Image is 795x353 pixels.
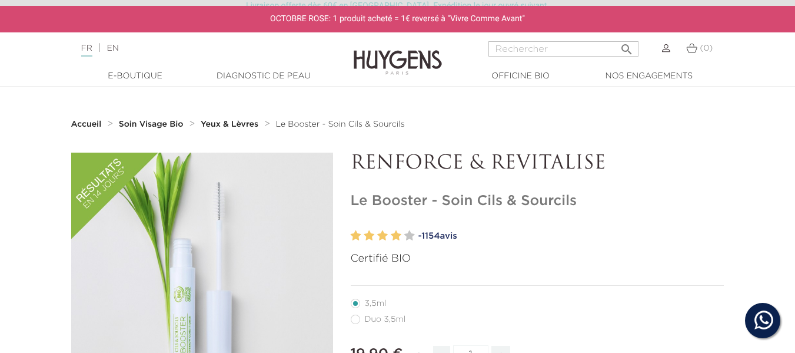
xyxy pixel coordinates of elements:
label: 4 [391,227,401,245]
p: RENFORCE & REVITALISE [351,153,724,175]
span: (0) [700,44,713,52]
a: Yeux & Lèvres [201,120,261,129]
h1: Le Booster - Soin Cils & Sourcils [351,193,724,210]
img: Huygens [354,31,442,77]
span: 1154 [421,232,440,240]
a: Officine Bio [462,70,580,83]
a: Accueil [71,120,104,129]
span: Le Booster - Soin Cils & Sourcils [275,120,404,128]
a: FR [81,44,92,57]
label: 5 [404,227,415,245]
strong: Yeux & Lèvres [201,120,258,128]
a: Nos engagements [590,70,708,83]
label: 1 [351,227,361,245]
strong: Accueil [71,120,102,128]
p: Certifié BIO [351,251,724,267]
i:  [620,39,634,53]
input: Rechercher [488,41,638,57]
label: 2 [364,227,374,245]
label: 3,5ml [351,299,401,308]
a: Soin Visage Bio [119,120,187,129]
a: Le Booster - Soin Cils & Sourcils [275,120,404,129]
button:  [616,38,637,54]
label: 3 [377,227,388,245]
a: EN [107,44,118,52]
div: | [75,41,322,55]
a: -1154avis [418,227,724,245]
strong: Soin Visage Bio [119,120,184,128]
a: Diagnostic de peau [205,70,322,83]
label: Duo 3,5ml [351,315,420,324]
a: E-Boutique [76,70,194,83]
